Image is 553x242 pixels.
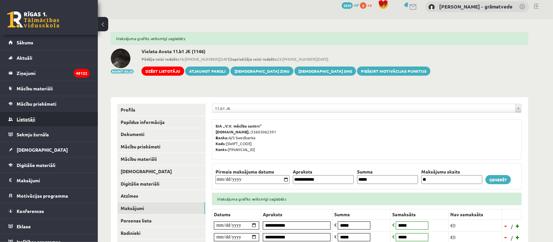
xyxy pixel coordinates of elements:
[117,153,205,165] a: Mācību materiāli
[212,104,521,113] a: 11.b1 JK
[117,165,205,177] a: [DEMOGRAPHIC_DATA]
[17,173,90,188] legend: Maksājumi
[355,168,420,175] th: Summa
[17,116,35,122] span: Lietotāji
[74,69,90,78] i: 45122
[142,67,184,76] a: Dzēst lietotāju
[142,56,179,62] b: Pēdējo reizi redzēts
[449,219,502,231] td: €0
[294,67,356,76] a: [DEMOGRAPHIC_DATA] SMS
[8,81,90,96] a: Mācību materiāli
[291,168,355,175] th: Apraksts
[142,56,430,62] span: 16:[PHONE_NUMBER][DATE] 23:[PHONE_NUMBER][DATE]
[216,123,262,129] b: SIA „V.V. mācību centrs”
[8,158,90,173] a: Digitālie materiāli
[117,104,205,116] a: Profils
[117,128,205,140] a: Dokumenti
[216,141,226,146] b: Kods:
[8,204,90,219] a: Konferences
[117,116,205,128] a: Papildus informācija
[8,50,90,65] a: Aktuāli
[7,11,59,28] a: Rīgas 1. Tālmācības vidusskola
[17,39,33,45] span: Sākums
[212,193,522,205] div: Maksājuma grafiks veiksmīgi saglabāts
[342,2,359,8] a: 1019 mP
[8,173,90,188] a: Maksājumi
[8,142,90,157] a: [DEMOGRAPHIC_DATA]
[17,208,44,214] span: Konferences
[117,141,205,153] a: Mācību priekšmeti
[334,234,337,239] span: €
[231,67,293,76] a: [DEMOGRAPHIC_DATA] ziņu
[216,147,228,152] b: Konts:
[261,209,333,219] th: Apraksts
[111,69,134,73] button: Mainīt bildi
[8,219,90,234] a: Eklase
[17,193,68,199] span: Motivācijas programma
[231,56,277,62] b: Iepriekšējo reizi redzēts
[216,135,229,140] b: Banka:
[486,175,511,184] a: Ģenerēt
[8,112,90,127] a: Lietotāji
[515,232,521,242] a: +
[117,215,205,227] a: Personas lieta
[334,222,337,228] span: €
[8,35,90,50] a: Sākums
[8,96,90,111] a: Mācību priekšmeti
[333,209,391,219] th: Summa
[449,209,502,219] th: Nav samaksāts
[216,129,251,134] b: [DOMAIN_NAME].:
[117,178,205,190] a: Digitālie materiāli
[214,168,291,175] th: Pirmais maksājuma datums
[117,190,205,202] a: Atzīmes
[17,162,55,168] span: Digitālie materiāli
[17,66,90,81] legend: Ziņojumi
[212,209,261,219] th: Datums
[17,223,31,229] span: Eklase
[392,234,395,239] span: €
[357,67,430,76] a: Piešķirt motivācijas punktus
[8,188,90,203] a: Motivācijas programma
[392,222,395,228] span: €
[391,209,449,219] th: Samaksāts
[439,3,513,10] a: [PERSON_NAME] - grāmatvede
[515,221,521,231] a: +
[185,67,230,76] a: Atjaunot paroli
[17,147,68,153] span: [DEMOGRAPHIC_DATA]
[17,101,56,107] span: Mācību priekšmeti
[216,123,518,152] p: 53603062391 A/S Swedbanka [SWIFT_CODE] [FINANCIAL_ID]
[142,49,430,54] h2: Violeta Avota 11.b1 JK (1146)
[117,202,205,214] a: Maksājumi
[360,2,375,8] a: 0 xp
[17,55,32,61] span: Aktuāli
[8,66,90,81] a: Ziņojumi45122
[111,32,528,45] div: Maksājuma grafiks veiksmīgi saglabāts
[342,2,353,9] span: 1019
[428,4,435,10] img: Antra Sondore - grāmatvede
[111,49,130,68] img: Violeta Avota
[510,234,514,241] span: /
[17,131,49,137] span: Sekmju žurnāls
[510,223,514,230] span: /
[367,2,372,8] span: xp
[354,2,359,8] span: mP
[117,227,205,239] a: Radinieki
[503,221,509,231] a: -
[215,104,513,113] span: 11.b1 JK
[8,127,90,142] a: Sekmju žurnāls
[503,232,509,242] a: -
[17,85,53,91] span: Mācību materiāli
[420,168,484,175] th: Maksājumu skaits
[360,2,366,9] span: 0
